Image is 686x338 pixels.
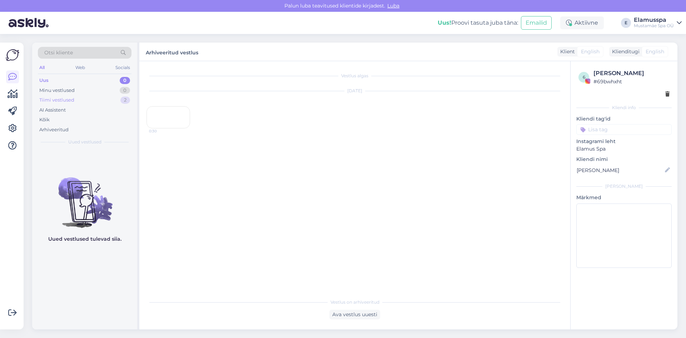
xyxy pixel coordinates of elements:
p: Kliendi tag'id [576,115,672,123]
div: Socials [114,63,131,72]
label: Arhiveeritud vestlus [146,47,198,57]
div: Elamusspa [634,17,674,23]
div: # 69bwhxht [593,78,670,85]
span: English [581,48,600,55]
p: Uued vestlused tulevad siia. [48,235,121,243]
img: Askly Logo [6,48,19,62]
div: Arhiveeritud [39,126,69,133]
div: Klient [557,48,575,55]
div: E [621,18,631,28]
div: Vestlus algas [146,73,563,79]
div: 0 [120,87,130,94]
div: Uus [39,77,49,84]
div: Ava vestlus uuesti [329,310,380,319]
span: Luba [385,3,402,9]
div: Kõik [39,116,50,123]
div: [PERSON_NAME] [576,183,672,190]
span: 6 [583,74,585,80]
div: Proovi tasuta juba täna: [438,19,518,27]
p: Elamus Spa [576,145,672,153]
a: ElamusspaMustamäe Spa OÜ [634,17,682,29]
div: Tiimi vestlused [39,97,74,104]
span: 0:30 [149,128,176,134]
div: 0 [120,77,130,84]
input: Lisa nimi [577,166,663,174]
p: Instagrami leht [576,138,672,145]
div: [PERSON_NAME] [593,69,670,78]
div: Mustamäe Spa OÜ [634,23,674,29]
span: Vestlus on arhiveeritud [330,299,379,305]
div: Klienditugi [609,48,640,55]
span: English [646,48,664,55]
div: Kliendi info [576,104,672,111]
p: Märkmed [576,194,672,201]
div: All [38,63,46,72]
button: Emailid [521,16,552,30]
div: 2 [120,97,130,104]
div: Web [74,63,86,72]
div: [DATE] [146,88,563,94]
div: Aktiivne [560,16,604,29]
b: Uus! [438,19,451,26]
div: Minu vestlused [39,87,75,94]
span: Otsi kliente [44,49,73,57]
span: Uued vestlused [68,139,101,145]
input: Lisa tag [576,124,672,135]
img: No chats [32,165,137,229]
div: AI Assistent [39,107,66,114]
p: Kliendi nimi [576,156,672,163]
